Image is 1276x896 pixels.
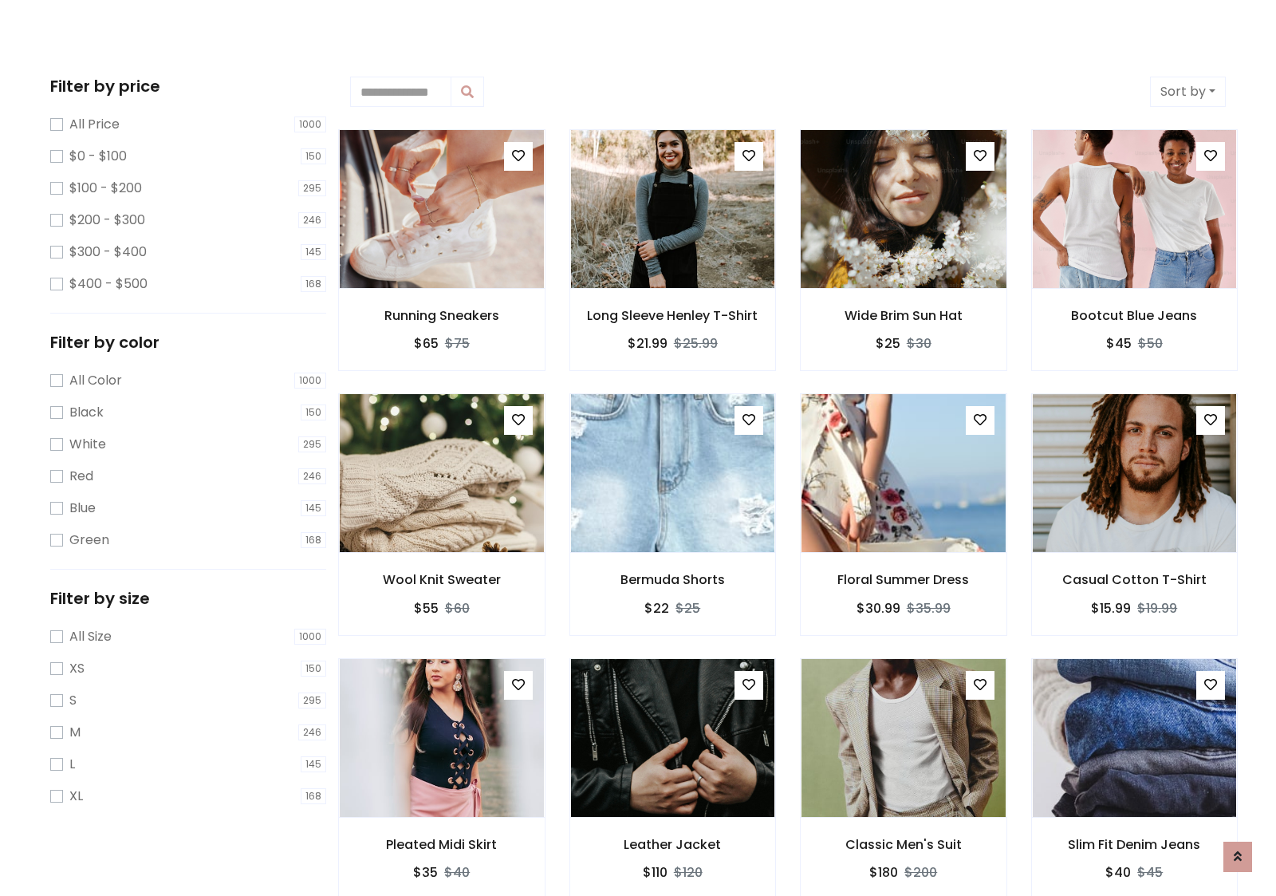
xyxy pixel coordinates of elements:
[294,116,326,132] span: 1000
[801,837,1006,852] h6: Classic Men's Suit
[298,212,326,228] span: 246
[445,334,470,353] del: $75
[1105,865,1131,880] h6: $40
[69,211,145,230] label: $200 - $300
[69,499,96,518] label: Blue
[339,572,545,587] h6: Wool Knit Sweater
[50,589,326,608] h5: Filter by size
[298,724,326,740] span: 246
[294,373,326,389] span: 1000
[298,180,326,196] span: 295
[301,244,326,260] span: 145
[301,661,326,677] span: 150
[69,403,104,422] label: Black
[628,336,668,351] h6: $21.99
[339,308,545,323] h6: Running Sneakers
[674,863,703,882] del: $120
[570,572,776,587] h6: Bermuda Shorts
[294,629,326,645] span: 1000
[301,532,326,548] span: 168
[69,659,85,678] label: XS
[50,77,326,96] h5: Filter by price
[301,756,326,772] span: 145
[570,308,776,323] h6: Long Sleeve Henley T-Shirt
[301,405,326,420] span: 150
[69,627,112,646] label: All Size
[69,435,106,454] label: White
[298,436,326,452] span: 295
[644,601,669,616] h6: $22
[69,755,75,774] label: L
[1137,863,1163,882] del: $45
[445,599,470,618] del: $60
[69,371,122,390] label: All Color
[298,693,326,709] span: 295
[570,837,776,852] h6: Leather Jacket
[69,179,142,198] label: $100 - $200
[69,531,109,550] label: Green
[857,601,900,616] h6: $30.99
[298,468,326,484] span: 246
[674,334,718,353] del: $25.99
[414,336,439,351] h6: $65
[1032,308,1238,323] h6: Bootcut Blue Jeans
[301,276,326,292] span: 168
[301,148,326,164] span: 150
[904,863,937,882] del: $200
[801,308,1006,323] h6: Wide Brim Sun Hat
[876,336,900,351] h6: $25
[69,147,127,166] label: $0 - $100
[1138,334,1163,353] del: $50
[69,274,148,294] label: $400 - $500
[675,599,700,618] del: $25
[339,837,545,852] h6: Pleated Midi Skirt
[69,787,83,806] label: XL
[1137,599,1177,618] del: $19.99
[444,863,470,882] del: $40
[1091,601,1131,616] h6: $15.99
[414,601,439,616] h6: $55
[301,788,326,804] span: 168
[69,467,93,486] label: Red
[50,333,326,352] h5: Filter by color
[907,599,951,618] del: $35.99
[643,865,668,880] h6: $110
[869,865,898,880] h6: $180
[69,243,147,262] label: $300 - $400
[1032,572,1238,587] h6: Casual Cotton T-Shirt
[1150,77,1226,107] button: Sort by
[301,500,326,516] span: 145
[1106,336,1132,351] h6: $45
[69,723,81,742] label: M
[907,334,931,353] del: $30
[413,865,438,880] h6: $35
[69,691,77,710] label: S
[69,115,120,134] label: All Price
[801,572,1006,587] h6: Floral Summer Dress
[1032,837,1238,852] h6: Slim Fit Denim Jeans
